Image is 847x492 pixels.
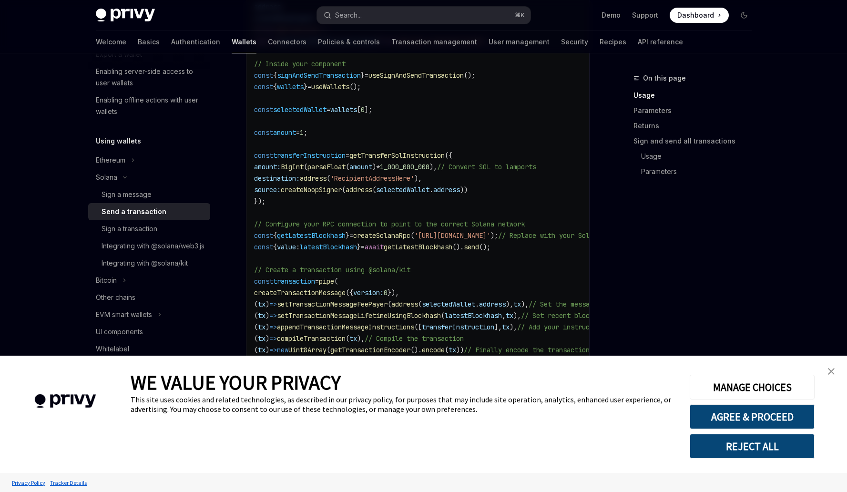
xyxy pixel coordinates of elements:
[335,10,362,21] div: Search...
[445,311,502,320] span: latestBlockhash
[353,231,410,240] span: createSolanaRpc
[96,135,141,147] h5: Using wallets
[88,92,210,120] a: Enabling offline actions with user wallets
[422,323,494,331] span: transferInstruction
[475,300,479,308] span: .
[600,31,626,53] a: Recipes
[330,105,357,114] span: wallets
[828,368,835,375] img: close banner
[96,66,204,89] div: Enabling server-side access to user wallets
[633,149,759,164] a: Usage
[265,323,269,331] span: )
[822,362,841,381] a: close banner
[48,474,89,491] a: Tracker Details
[277,300,388,308] span: setTransactionMessageFeePayer
[384,243,452,251] span: getLatestBlockhash
[414,231,490,240] span: '[URL][DOMAIN_NAME]'
[277,243,296,251] span: value
[258,323,265,331] span: tx
[327,346,330,354] span: (
[330,174,414,183] span: 'RecipientAddressHere'
[410,346,422,354] span: ().
[327,174,330,183] span: (
[254,82,273,91] span: const
[422,346,445,354] span: encode
[677,10,714,20] span: Dashboard
[96,343,129,355] div: Whitelabel
[88,306,210,323] button: Toggle EVM smart wallets section
[361,243,365,251] span: =
[88,272,210,289] button: Toggle Bitcoin section
[361,105,365,114] span: 0
[517,323,681,331] span: // Add your instructions to the transaction
[307,82,311,91] span: =
[254,220,525,228] span: // Configure your RPC connection to point to the correct Solana network
[388,300,391,308] span: (
[96,292,135,303] div: Other chains
[445,151,452,160] span: ({
[346,185,372,194] span: address
[521,300,529,308] span: ),
[254,288,346,297] span: createTransactionMessage
[376,185,429,194] span: selectedWallet
[414,323,422,331] span: ([
[349,334,357,343] span: tx
[14,380,116,422] img: company logo
[311,82,349,91] span: useWallets
[506,311,513,320] span: tx
[633,133,759,149] a: Sign and send all transactions
[96,172,117,183] div: Solana
[365,71,368,80] span: =
[96,309,152,320] div: EVM smart wallets
[410,231,414,240] span: (
[452,243,464,251] span: ().
[254,71,273,80] span: const
[633,88,759,103] a: Usage
[269,300,277,308] span: =>
[513,311,521,320] span: ),
[138,31,160,53] a: Basics
[273,277,315,286] span: transaction
[441,311,445,320] span: (
[464,71,475,80] span: ();
[307,163,346,171] span: parseFloat
[334,277,338,286] span: (
[277,346,288,354] span: new
[418,300,422,308] span: (
[277,323,414,331] span: appendTransactionMessageInstructions
[315,277,319,286] span: =
[632,10,658,20] a: Support
[102,257,188,269] div: Integrating with @solana/kit
[327,105,330,114] span: =
[429,163,437,171] span: ),
[357,105,361,114] span: [
[254,197,265,205] span: });
[602,10,621,20] a: Demo
[288,346,327,354] span: Uint8Array
[513,300,521,308] span: tx
[318,31,380,53] a: Policies & controls
[268,31,306,53] a: Connectors
[277,334,346,343] span: compileTransaction
[349,82,361,91] span: ();
[449,346,456,354] span: tx
[380,163,429,171] span: 1_000_000_000
[88,237,210,255] a: Integrating with @solana/web3.js
[515,11,525,19] span: ⌘ K
[357,334,365,343] span: ),
[269,334,277,343] span: =>
[429,185,433,194] span: .
[464,346,590,354] span: // Finally encode the transaction
[254,334,258,343] span: (
[433,185,460,194] span: address
[273,71,277,80] span: {
[422,300,475,308] span: selectedWallet
[10,474,48,491] a: Privacy Policy
[349,163,372,171] span: amount
[254,128,273,137] span: const
[96,326,143,338] div: UI components
[368,71,464,80] span: useSignAndSendTransaction
[506,300,513,308] span: ),
[88,340,210,358] a: Whitelabel
[96,275,117,286] div: Bitcoin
